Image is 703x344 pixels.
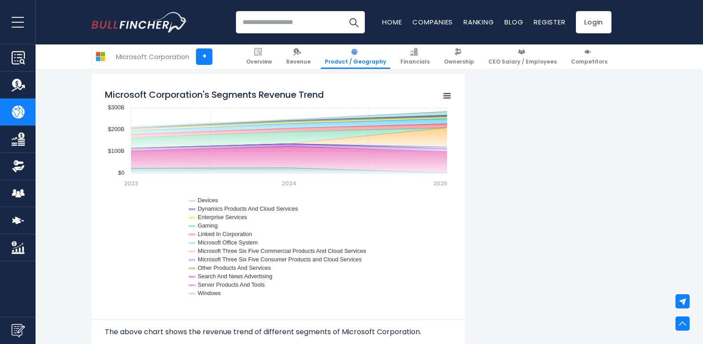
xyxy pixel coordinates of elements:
[325,58,386,65] span: Product / Geography
[198,239,258,246] text: Microsoft Office System
[567,44,611,69] a: Competitors
[504,17,523,27] a: Blog
[488,58,557,65] span: CEO Salary / Employees
[198,205,298,212] text: Dynamics Products And Cloud Services
[576,11,611,33] a: Login
[382,17,402,27] a: Home
[444,58,474,65] span: Ownership
[440,44,478,69] a: Ownership
[343,11,365,33] button: Search
[246,58,272,65] span: Overview
[118,169,124,176] text: $0
[12,160,25,173] img: Ownership
[196,48,212,65] a: +
[571,58,607,65] span: Competitors
[412,17,453,27] a: Companies
[124,179,138,188] text: 2023
[242,44,276,69] a: Overview
[198,256,362,263] text: Microsoft Three Six Five Consumer Products and Cloud Services
[463,17,494,27] a: Ranking
[108,126,124,132] text: $200B
[198,273,272,280] text: Search And News Advertising
[534,17,565,27] a: Register
[198,197,218,204] text: Devices
[400,58,430,65] span: Financials
[198,290,221,296] text: Windows
[282,179,296,188] text: 2024
[321,44,390,69] a: Product / Geography
[198,248,366,254] text: Microsoft Three Six Five Commercial Products And Cloud Services
[198,214,247,220] text: Enterprise Services
[198,264,271,271] text: Other Products And Services
[108,104,124,111] text: $300B
[105,327,451,337] p: The above chart shows the revenue trend of different segments of Microsoft Corporation.
[198,281,265,288] text: Server Products And Tools
[92,48,109,65] img: MSFT logo
[108,148,124,154] text: $100B
[92,12,187,32] a: Go to homepage
[105,88,324,101] tspan: Microsoft Corporation's Segments Revenue Trend
[198,231,252,237] text: Linked In Corporation
[92,12,188,32] img: Bullfincher logo
[286,58,311,65] span: Revenue
[282,44,315,69] a: Revenue
[396,44,434,69] a: Financials
[116,52,189,62] div: Microsoft Corporation
[198,222,218,229] text: Gaming
[484,44,561,69] a: CEO Salary / Employees
[433,179,447,188] text: 2025
[105,84,451,306] svg: Microsoft Corporation's Segments Revenue Trend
